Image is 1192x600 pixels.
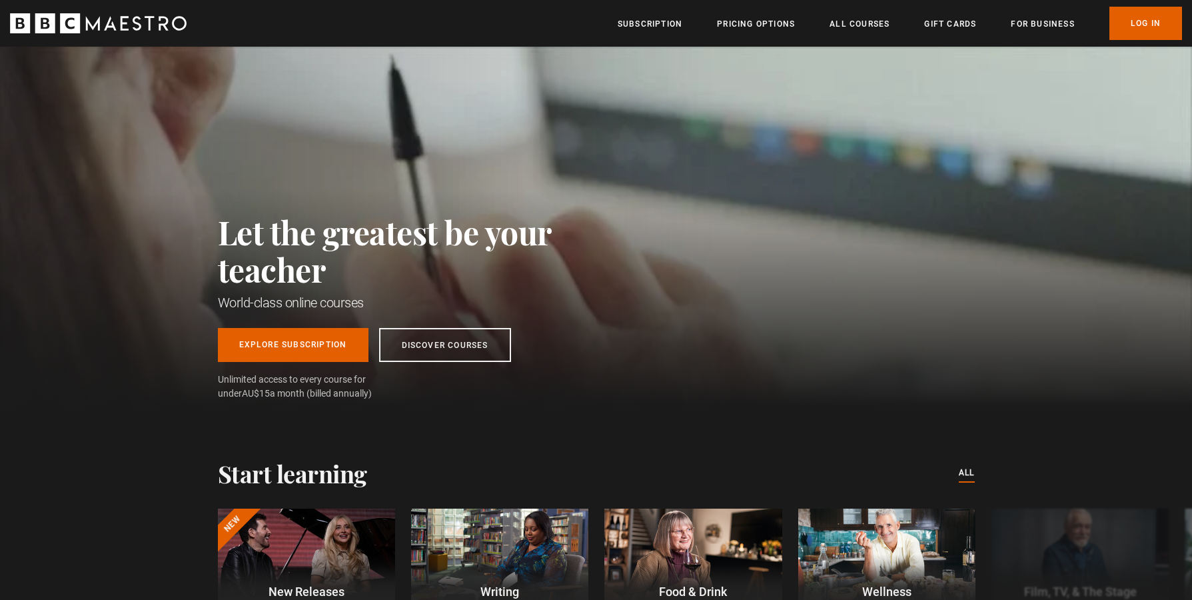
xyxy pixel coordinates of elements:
h1: World-class online courses [218,293,611,312]
a: Pricing Options [717,17,795,31]
nav: Primary [618,7,1182,40]
a: Explore Subscription [218,328,368,362]
a: Subscription [618,17,682,31]
span: AU$15 [242,388,270,399]
svg: BBC Maestro [10,13,187,33]
h2: Start learning [218,459,367,487]
a: All Courses [830,17,890,31]
a: For business [1011,17,1074,31]
a: All [959,466,975,481]
a: Gift Cards [924,17,976,31]
span: Unlimited access to every course for under a month (billed annually) [218,373,398,401]
a: Log In [1109,7,1182,40]
a: Discover Courses [379,328,511,362]
h2: Let the greatest be your teacher [218,213,611,288]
